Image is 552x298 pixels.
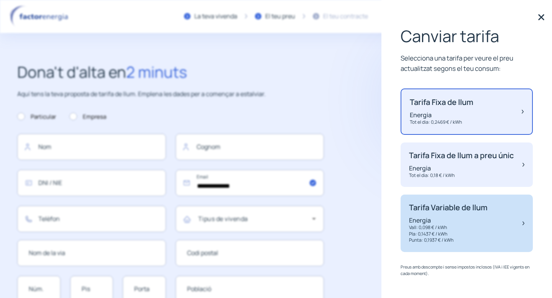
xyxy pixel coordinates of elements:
[409,172,514,179] p: Tot el dia: 0,18 € / kWh
[409,224,488,231] p: Vall: 0,098 € / kWh
[409,203,488,212] p: Tarifa Variable de llum
[198,214,248,223] mat-label: Tipus de vivenda
[410,111,473,119] p: Energia
[265,11,295,21] div: El teu preu
[410,119,473,126] p: Tot el dia: 0,2469 € / kWh
[17,60,324,84] h2: Dona't d'alta en
[401,53,533,74] p: Selecciona una tarifa per veure el preu actualitzat segons el teu consum:
[409,164,514,172] p: Energia
[8,5,73,28] img: logo factor
[401,27,533,45] p: Canviar tarifa
[194,11,237,21] div: La teva vivenda
[126,61,187,82] span: 2 minuts
[409,216,488,224] p: Energia
[409,151,514,160] p: Tarifa Fixa de llum a preu únic
[409,237,488,244] p: Punta: 0,1937 € / kWh
[69,112,106,121] label: Empresa
[17,112,56,121] label: Particular
[323,11,368,21] div: El teu contracte
[17,89,324,99] p: Aquí tens la teva proposta de tarifa de llum. Emplena les dades per a començar a estalviar.
[409,231,488,237] p: Pla: 0,1437 € / kWh
[410,98,473,107] p: Tarifa Fixa de llum
[401,264,533,277] p: Preus amb descompte i sense impostos inclosos (IVA i IEE vigents en cada moment).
